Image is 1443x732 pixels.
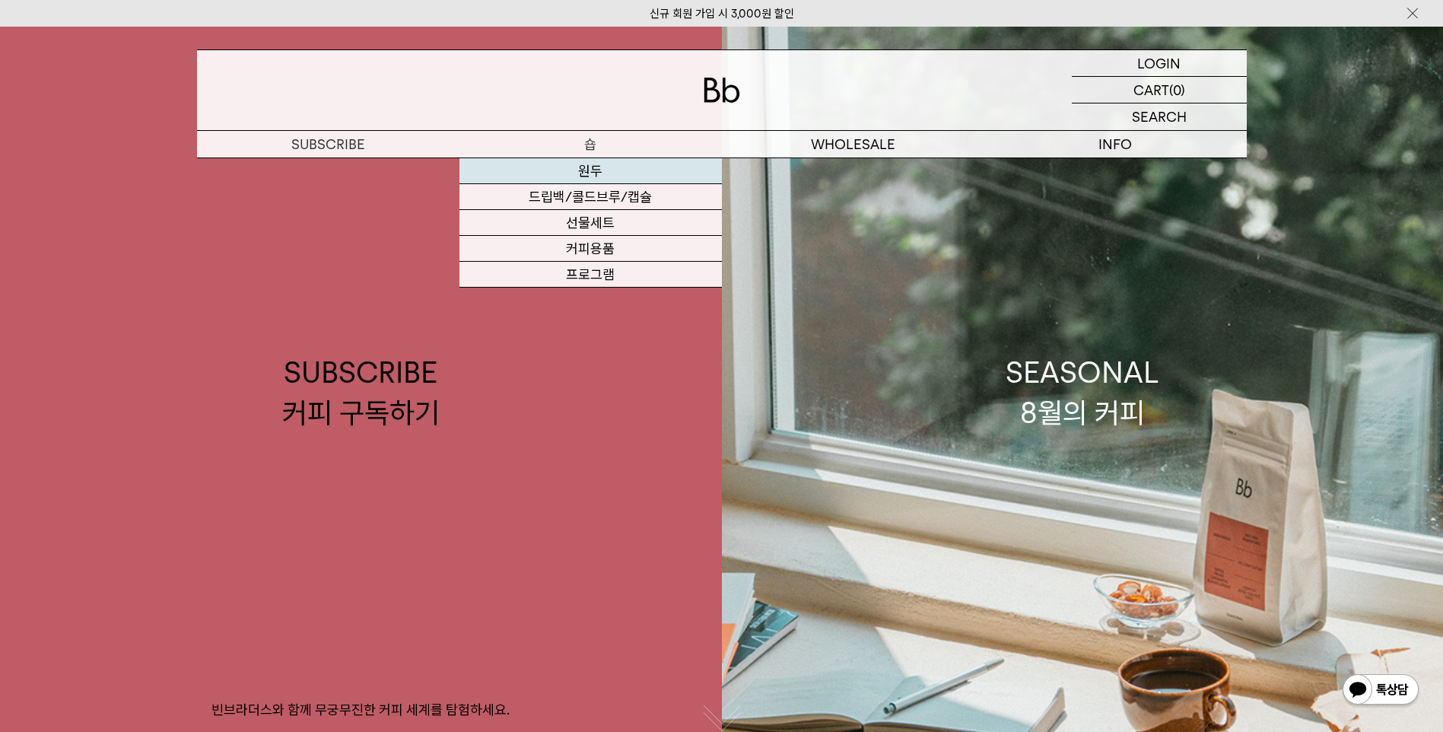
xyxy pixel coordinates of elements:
[459,236,722,262] a: 커피용품
[459,210,722,236] a: 선물세트
[459,262,722,288] a: 프로그램
[722,131,984,158] p: WHOLESALE
[1133,77,1169,103] p: CART
[282,352,440,433] div: SUBSCRIBE 커피 구독하기
[1341,673,1420,709] img: 카카오톡 채널 1:1 채팅 버튼
[1006,352,1159,433] div: SEASONAL 8월의 커피
[459,131,722,158] a: 숍
[1169,77,1185,103] p: (0)
[650,7,794,21] a: 신규 회원 가입 시 3,000원 할인
[1072,50,1247,77] a: LOGIN
[197,131,459,158] a: SUBSCRIBE
[704,78,740,103] img: 로고
[1072,77,1247,103] a: CART (0)
[984,131,1247,158] p: INFO
[459,158,722,184] a: 원두
[1137,50,1181,76] p: LOGIN
[459,184,722,210] a: 드립백/콜드브루/캡슐
[1132,103,1187,130] p: SEARCH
